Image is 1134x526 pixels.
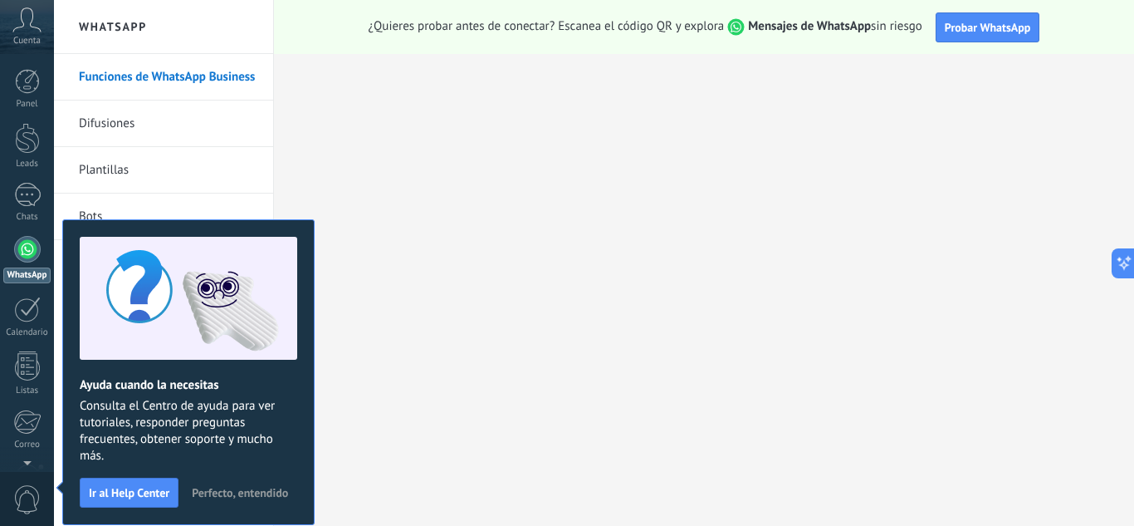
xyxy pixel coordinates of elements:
li: Plantillas [54,147,273,194]
h2: Ayuda cuando la necesitas [80,377,297,393]
a: Funciones de WhatsApp Business [79,54,257,101]
button: Ir al Help Center [80,478,178,508]
span: Consulta el Centro de ayuda para ver tutoriales, responder preguntas frecuentes, obtener soporte ... [80,398,297,465]
li: Funciones de WhatsApp Business [54,54,273,101]
div: Chats [3,212,51,223]
button: Probar WhatsApp [936,12,1040,42]
a: Bots [79,194,257,240]
span: Probar WhatsApp [945,20,1031,35]
span: ¿Quieres probar antes de conectar? Escanea el código QR y explora sin riesgo [369,18,922,36]
li: Difusiones [54,101,273,147]
span: Cuenta [13,36,41,47]
a: Difusiones [79,101,257,147]
span: Perfecto, entendido [192,487,288,499]
div: Listas [3,386,51,396]
div: WhatsApp [3,268,51,283]
strong: Mensajes de WhatsApp [748,18,871,34]
div: Calendario [3,327,51,338]
button: Perfecto, entendido [184,480,296,505]
div: Panel [3,99,51,110]
div: Leads [3,159,51,170]
a: Plantillas [79,147,257,194]
span: Ir al Help Center [89,487,169,499]
li: Bots [54,194,273,240]
div: Correo [3,440,51,450]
